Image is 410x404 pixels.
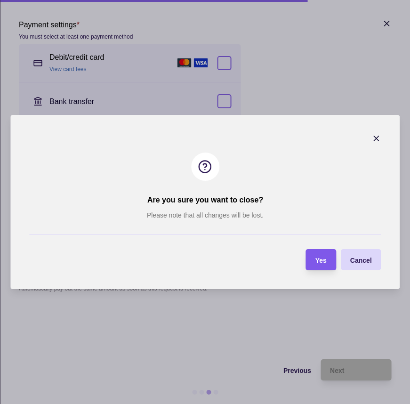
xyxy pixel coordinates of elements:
[350,257,371,264] span: Cancel
[315,257,326,264] span: Yes
[340,249,381,270] button: Cancel
[146,210,263,220] p: Please note that all changes will be lost.
[305,249,336,270] button: Yes
[147,195,263,205] h2: Are you sure you want to close?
